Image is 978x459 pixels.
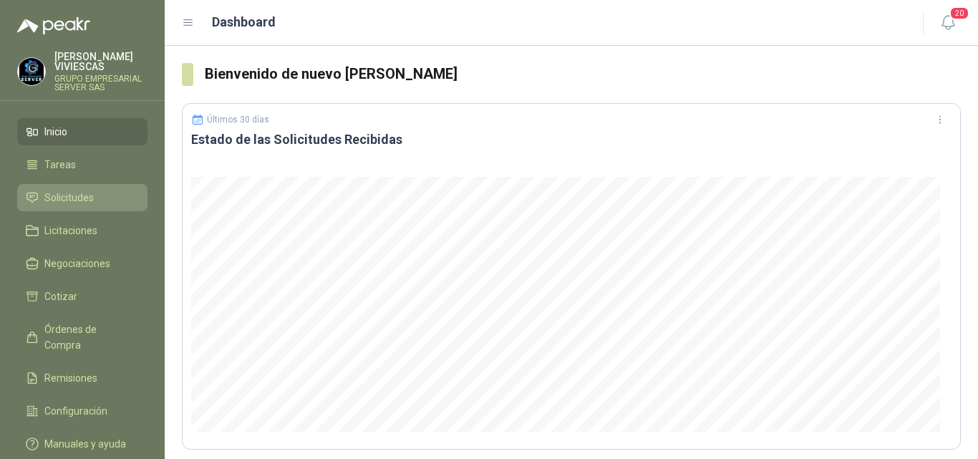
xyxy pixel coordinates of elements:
[17,17,90,34] img: Logo peakr
[212,12,276,32] h1: Dashboard
[44,322,134,353] span: Órdenes de Compra
[191,131,952,148] h3: Estado de las Solicitudes Recibidas
[205,63,961,85] h3: Bienvenido de nuevo [PERSON_NAME]
[17,397,147,425] a: Configuración
[17,118,147,145] a: Inicio
[44,157,76,173] span: Tareas
[44,223,97,238] span: Licitaciones
[17,430,147,458] a: Manuales y ayuda
[54,74,147,92] p: GRUPO EMPRESARIAL SERVER SAS
[17,217,147,244] a: Licitaciones
[44,403,107,419] span: Configuración
[17,151,147,178] a: Tareas
[44,190,94,206] span: Solicitudes
[18,58,45,85] img: Company Logo
[17,250,147,277] a: Negociaciones
[935,10,961,36] button: 20
[54,52,147,72] p: [PERSON_NAME] VIVIESCAS
[44,289,77,304] span: Cotizar
[44,124,67,140] span: Inicio
[17,316,147,359] a: Órdenes de Compra
[44,256,110,271] span: Negociaciones
[44,436,126,452] span: Manuales y ayuda
[17,364,147,392] a: Remisiones
[17,184,147,211] a: Solicitudes
[207,115,269,125] p: Últimos 30 días
[17,283,147,310] a: Cotizar
[949,6,969,20] span: 20
[44,370,97,386] span: Remisiones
